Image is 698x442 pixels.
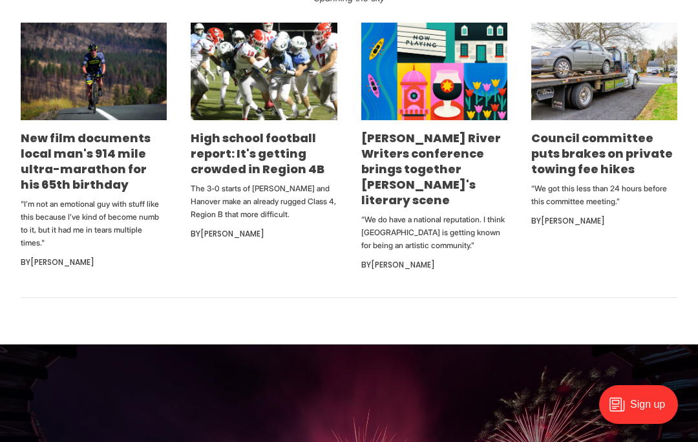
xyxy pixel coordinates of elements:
a: [PERSON_NAME] [30,257,94,268]
p: The 3-0 starts of [PERSON_NAME] and Hanover make an already rugged Class 4, Region B that more di... [191,182,337,221]
p: "I’m not an emotional guy with stuff like this because I’ve kind of become numb to it, but it had... [21,198,167,249]
a: [PERSON_NAME] [371,259,435,270]
iframe: portal-trigger [588,379,698,442]
a: New film documents local man's 914 mile ultra-marathon for his 65th birthday [21,130,151,193]
div: By [531,213,677,229]
div: By [191,226,337,242]
img: Council committee puts brakes on private towing fee hikes [531,23,677,120]
img: New film documents local man's 914 mile ultra-marathon for his 65th birthday [21,23,167,120]
img: James River Writers conference brings together Richmond's literary scene [361,23,507,120]
a: High school football report: It's getting crowded in Region 4B [191,130,324,177]
p: “We do have a national reputation. I think [GEOGRAPHIC_DATA] is getting known for being an artist... [361,213,507,252]
a: [PERSON_NAME] [200,228,264,239]
a: Council committee puts brakes on private towing fee hikes [531,130,673,177]
p: “We got this less than 24 hours before this committee meeting.” [531,182,677,208]
div: By [21,255,167,270]
a: [PERSON_NAME] [541,215,605,226]
a: [PERSON_NAME] River Writers conference brings together [PERSON_NAME]'s literary scene [361,130,501,208]
img: High school football report: It's getting crowded in Region 4B [191,23,337,120]
div: By [361,257,507,273]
